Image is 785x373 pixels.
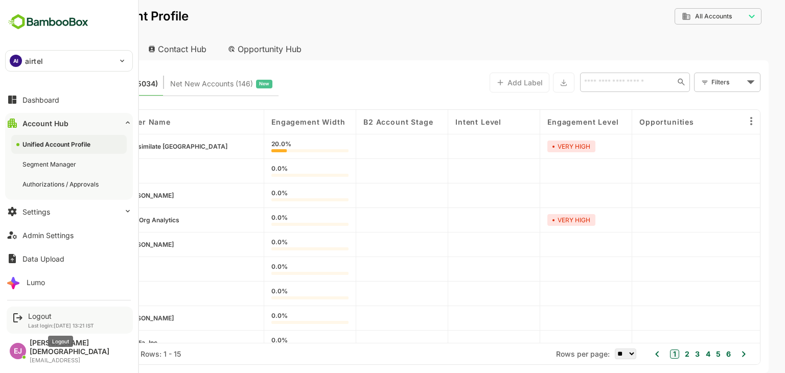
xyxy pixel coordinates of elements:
[87,314,138,322] span: Hawkins-Crosby
[16,10,153,22] p: Unified Account Profile
[236,166,313,177] div: 0.0%
[328,118,397,126] span: B2 Account Stage
[676,77,708,87] div: Filters
[22,119,68,128] div: Account Hub
[22,231,74,240] div: Admin Settings
[87,192,138,199] span: Conner-Nguyen
[604,118,658,126] span: Opportunities
[236,337,313,348] div: 0.0%
[5,272,133,292] button: Lumo
[223,77,234,90] span: New
[5,225,133,245] button: Admin Settings
[657,348,664,360] button: 3
[22,180,101,189] div: Authorizations / Approvals
[634,349,643,359] button: 1
[25,56,43,66] p: airtel
[520,349,574,358] span: Rows per page:
[86,339,124,346] span: Expedia, Inc.
[646,12,709,21] div: All Accounts
[31,77,122,90] span: Known accounts you’ve identified to target - imported from CRM, Offline upload, or promoted from ...
[10,343,26,359] div: EJ
[512,118,583,126] span: Engagement Level
[22,207,50,216] div: Settings
[236,288,313,299] div: 0.0%
[236,215,313,226] div: 0.0%
[87,143,192,150] span: Reassimilate Argentina
[6,51,132,71] div: AIairtel
[5,89,133,110] button: Dashboard
[659,13,696,20] span: All Accounts
[87,241,138,248] span: Armstrong-Cabrera
[639,7,726,27] div: All Accounts
[512,141,560,152] div: VERY HIGH
[647,348,654,360] button: 2
[5,248,133,269] button: Data Upload
[184,38,275,60] div: Opportunity Hub
[10,55,22,67] div: AI
[104,38,180,60] div: Contact Hub
[30,339,128,356] div: [PERSON_NAME][DEMOGRAPHIC_DATA]
[675,72,725,93] div: Filters
[22,254,64,263] div: Data Upload
[5,12,91,32] img: BambooboxFullLogoMark.5f36c76dfaba33ec1ec1367b70bb1252.svg
[22,140,93,149] div: Unified Account Profile
[688,348,695,360] button: 6
[236,239,313,250] div: 0.0%
[28,322,94,329] p: Last login: [DATE] 13:21 IST
[236,190,313,201] div: 0.0%
[27,278,45,287] div: Lumo
[678,348,685,360] button: 5
[667,348,675,360] button: 4
[16,38,100,60] div: Account Hub
[420,118,466,126] span: Intent Level
[236,141,313,152] div: 20.0%
[454,73,514,92] button: Add Label
[236,313,313,324] div: 0.0%
[134,77,237,90] div: Newly surfaced ICP-fit accounts from Intent, Website, LinkedIn, and other engagement signals.
[22,96,59,104] div: Dashboard
[236,118,309,126] span: Engagement Width
[22,160,78,169] div: Segment Manager
[31,349,145,358] div: Total Rows: 105034 | Rows: 1 - 15
[517,73,539,92] button: Export the selected data as CSV
[86,216,144,224] span: TransOrg Analytics
[28,312,94,320] div: Logout
[72,118,135,126] span: Customer Name
[30,357,128,364] div: [EMAIL_ADDRESS]
[5,113,133,133] button: Account Hub
[512,214,560,226] div: VERY HIGH
[236,264,313,275] div: 0.0%
[5,201,133,222] button: Settings
[134,77,217,90] span: Net New Accounts ( 146 )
